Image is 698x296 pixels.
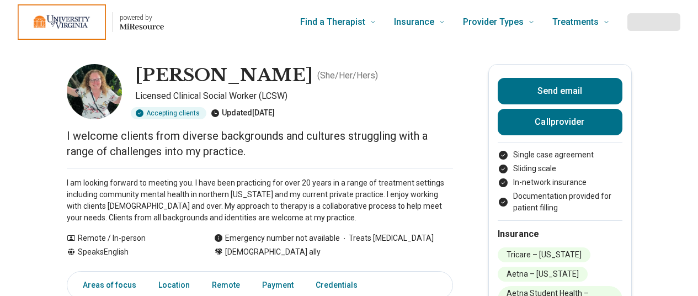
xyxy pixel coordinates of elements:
div: Updated [DATE] [211,107,275,119]
li: Single case agreement [498,149,622,161]
p: powered by [120,13,164,22]
p: I am looking forward to meeting you. I have been practicing for over 20 years in a range of treat... [67,177,453,224]
li: Tricare – [US_STATE] [498,247,590,262]
li: Aetna – [US_STATE] [498,267,588,282]
h2: Insurance [498,228,622,241]
div: Emergency number not available [214,232,340,244]
span: Find a Therapist [300,14,365,30]
div: Accepting clients [131,107,206,119]
p: ( She/Her/Hers ) [317,69,378,82]
span: [DEMOGRAPHIC_DATA] ally [225,246,321,258]
h1: [PERSON_NAME] [135,64,313,87]
span: Insurance [394,14,434,30]
li: Sliding scale [498,163,622,175]
img: Beverly Faught, Licensed Clinical Social Worker (LCSW) [67,64,122,119]
p: Licensed Clinical Social Worker (LCSW) [135,89,453,103]
span: Treatments [552,14,599,30]
span: Treats [MEDICAL_DATA] [340,232,434,244]
p: I welcome clients from diverse backgrounds and cultures struggling with a range of challenges int... [67,128,453,159]
span: Provider Types [463,14,524,30]
button: Send email [498,78,622,104]
ul: Payment options [498,149,622,214]
li: In-network insurance [498,177,622,188]
a: Home page [18,4,164,40]
li: Documentation provided for patient filling [498,191,622,214]
button: Callprovider [498,109,622,135]
div: Speaks English [67,246,192,258]
div: Remote / In-person [67,232,192,244]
